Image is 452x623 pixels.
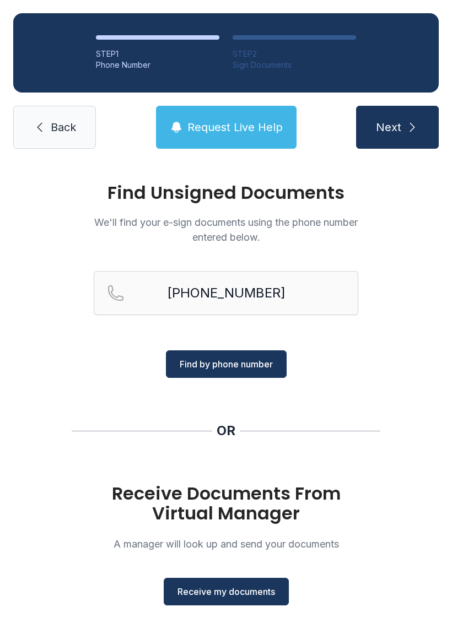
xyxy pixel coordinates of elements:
[177,585,275,598] span: Receive my documents
[180,357,273,371] span: Find by phone number
[217,422,235,440] div: OR
[94,215,358,245] p: We'll find your e-sign documents using the phone number entered below.
[96,48,219,59] div: STEP 1
[94,484,358,523] h1: Receive Documents From Virtual Manager
[51,120,76,135] span: Back
[233,59,356,71] div: Sign Documents
[376,120,401,135] span: Next
[94,184,358,202] h1: Find Unsigned Documents
[187,120,283,135] span: Request Live Help
[233,48,356,59] div: STEP 2
[94,537,358,551] p: A manager will look up and send your documents
[96,59,219,71] div: Phone Number
[94,271,358,315] input: Reservation phone number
